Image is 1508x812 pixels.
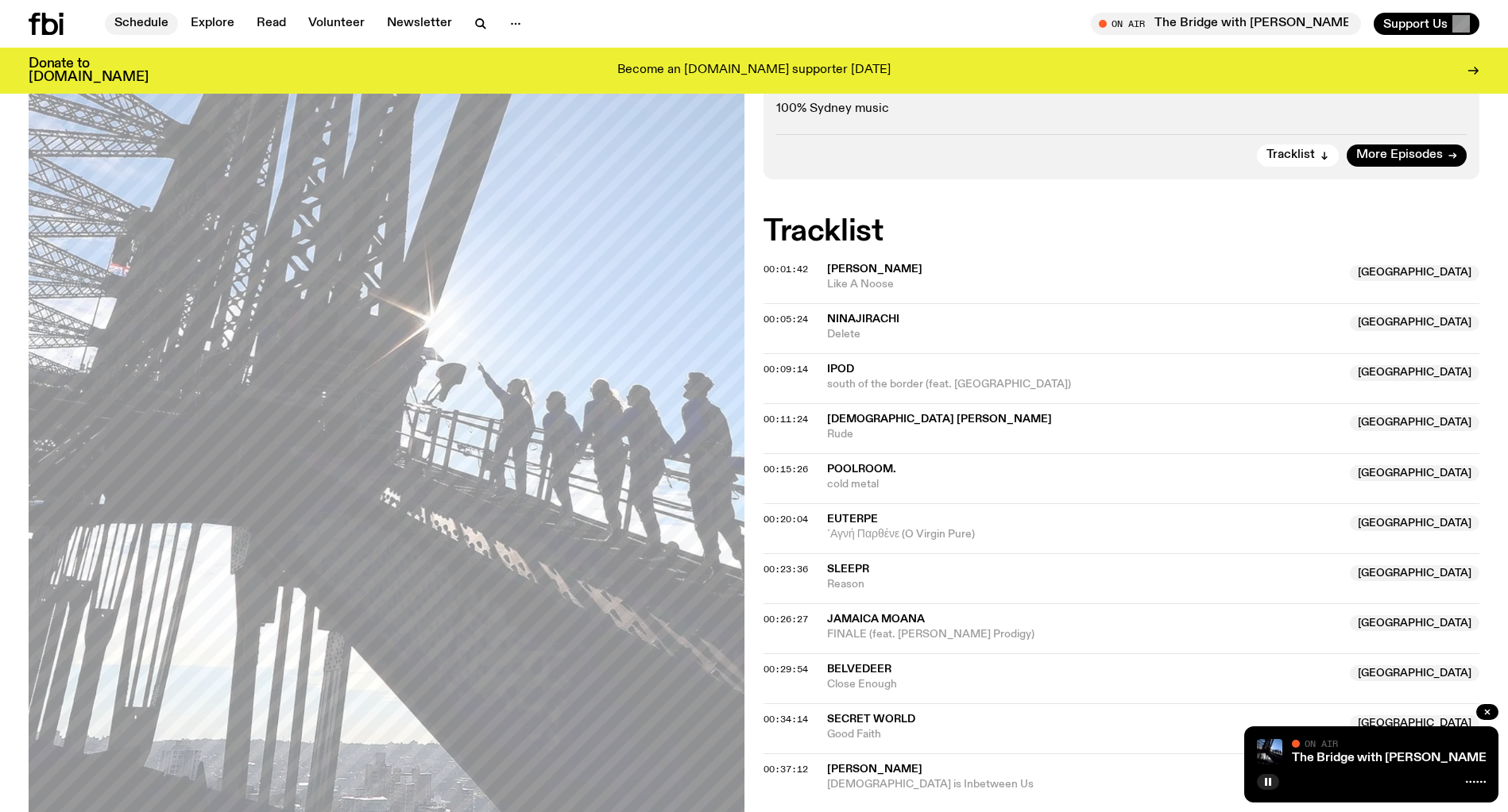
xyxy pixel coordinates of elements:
span: Close Enough [827,677,1340,692]
span: 00:34:14 [764,713,808,725]
a: More Episodes [1347,144,1467,167]
span: cold metal [827,477,1340,492]
p: Become an [DOMAIN_NAME] supporter [DATE] [617,63,891,78]
span: [PERSON_NAME] [827,764,922,775]
span: 00:23:36 [764,563,808,575]
span: Tune in live [1108,17,1353,29]
span: Reason [827,577,1340,592]
span: FINALE (feat. [PERSON_NAME] Prodigy) [827,627,1340,642]
h3: Donate to [DOMAIN_NAME] [29,57,149,84]
span: south of the border (feat. [GEOGRAPHIC_DATA]) [827,377,1340,392]
span: 00:11:24 [764,413,808,425]
span: Like A Noose [827,277,1340,292]
span: Support Us [1383,17,1448,31]
span: [GEOGRAPHIC_DATA] [1350,665,1479,681]
span: Jamaica Moana [827,614,925,625]
span: [DEMOGRAPHIC_DATA] is Inbetween Us [827,777,1340,792]
span: 00:37:12 [764,763,808,775]
span: [GEOGRAPHIC_DATA] [1350,515,1479,531]
span: [GEOGRAPHIC_DATA] [1350,315,1479,331]
span: Euterpe [827,514,878,525]
span: [GEOGRAPHIC_DATA] [1350,465,1479,481]
span: On Air [1305,738,1338,749]
span: Rude [827,427,1340,442]
span: Delete [827,327,1340,342]
span: [GEOGRAPHIC_DATA] [1350,415,1479,431]
a: Schedule [105,13,178,35]
span: [GEOGRAPHIC_DATA] [1350,365,1479,381]
a: Newsletter [377,13,462,35]
span: 00:09:14 [764,363,808,375]
span: Belvedeer [827,664,891,675]
span: SLEEPR [827,564,869,575]
span: 00:05:24 [764,313,808,325]
span: [GEOGRAPHIC_DATA] [1350,265,1479,281]
span: 00:01:42 [764,263,808,275]
span: ´Αγνή Παρθένε (O Virgin Pure) [827,527,1340,542]
a: The Bridge with [PERSON_NAME] [1292,752,1491,764]
span: 00:20:04 [764,513,808,525]
span: Ninajirachi [827,314,899,325]
span: [GEOGRAPHIC_DATA] [1350,715,1479,731]
img: People climb Sydney's Harbour Bridge [1257,739,1282,764]
a: Volunteer [299,13,374,35]
span: [GEOGRAPHIC_DATA] [1350,615,1479,631]
span: [DEMOGRAPHIC_DATA] [PERSON_NAME] [827,414,1052,425]
button: On AirThe Bridge with [PERSON_NAME] [1091,13,1361,35]
span: 00:15:26 [764,463,808,475]
span: 00:26:27 [764,613,808,625]
span: [GEOGRAPHIC_DATA] [1350,565,1479,581]
span: Tracklist [1266,149,1315,161]
p: 100% Sydney music [776,102,1467,117]
button: Support Us [1374,13,1479,35]
h2: Tracklist [764,217,1479,246]
span: [PERSON_NAME] [827,264,922,275]
span: 00:29:54 [764,663,808,675]
a: Read [247,13,296,35]
span: Secret World [827,714,915,725]
a: Explore [181,13,244,35]
span: Good Faith [827,727,1340,742]
span: iPod [827,364,854,375]
button: Tracklist [1257,144,1339,167]
span: More Episodes [1356,149,1443,161]
span: Poolroom. [827,464,896,475]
